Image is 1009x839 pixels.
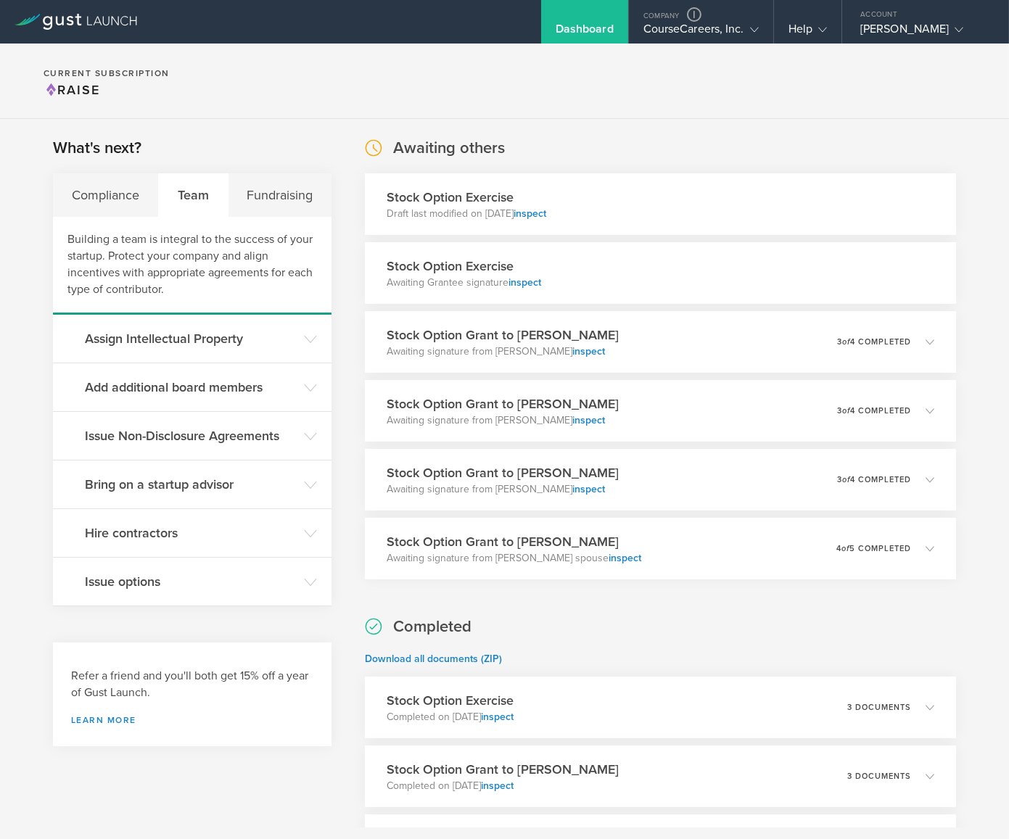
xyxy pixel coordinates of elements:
[643,22,759,44] div: CourseCareers, Inc.
[387,551,641,566] p: Awaiting signature from [PERSON_NAME] spouse
[837,476,911,484] p: 3 4 completed
[837,338,911,346] p: 3 4 completed
[842,406,850,416] em: of
[387,760,619,779] h3: Stock Option Grant to [PERSON_NAME]
[85,329,297,348] h3: Assign Intellectual Property
[387,710,514,724] p: Completed on [DATE]
[387,344,619,359] p: Awaiting signature from [PERSON_NAME]
[53,217,331,315] div: Building a team is integral to the success of your startup. Protect your company and align incent...
[387,257,541,276] h3: Stock Option Exercise
[387,276,541,290] p: Awaiting Grantee signature
[556,22,614,44] div: Dashboard
[387,188,546,207] h3: Stock Option Exercise
[387,326,619,344] h3: Stock Option Grant to [PERSON_NAME]
[788,22,827,44] div: Help
[508,276,541,289] a: inspect
[53,173,159,217] div: Compliance
[159,173,228,217] div: Team
[572,483,605,495] a: inspect
[481,780,514,792] a: inspect
[387,691,514,710] h3: Stock Option Exercise
[387,779,619,793] p: Completed on [DATE]
[44,82,100,98] span: Raise
[936,769,1009,839] iframe: Chat Widget
[85,572,297,591] h3: Issue options
[387,532,641,551] h3: Stock Option Grant to [PERSON_NAME]
[387,207,546,221] p: Draft last modified on [DATE]
[85,524,297,542] h3: Hire contractors
[842,337,850,347] em: of
[387,413,619,428] p: Awaiting signature from [PERSON_NAME]
[387,482,619,497] p: Awaiting signature from [PERSON_NAME]
[85,475,297,494] h3: Bring on a startup advisor
[847,703,911,711] p: 3 documents
[836,545,911,553] p: 4 5 completed
[842,475,850,484] em: of
[393,616,471,637] h2: Completed
[71,668,313,701] h3: Refer a friend and you'll both get 15% off a year of Gust Launch.
[387,463,619,482] h3: Stock Option Grant to [PERSON_NAME]
[53,138,141,159] h2: What's next?
[365,653,502,665] a: Download all documents (ZIP)
[71,716,313,724] a: Learn more
[841,544,849,553] em: of
[572,345,605,357] a: inspect
[609,552,641,564] a: inspect
[847,772,911,780] p: 3 documents
[860,22,984,44] div: [PERSON_NAME]
[393,138,505,159] h2: Awaiting others
[572,414,605,426] a: inspect
[85,426,297,445] h3: Issue Non-Disclosure Agreements
[514,207,546,220] a: inspect
[228,173,332,217] div: Fundraising
[837,407,911,415] p: 3 4 completed
[44,69,170,78] h2: Current Subscription
[481,711,514,723] a: inspect
[387,394,619,413] h3: Stock Option Grant to [PERSON_NAME]
[85,378,297,397] h3: Add additional board members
